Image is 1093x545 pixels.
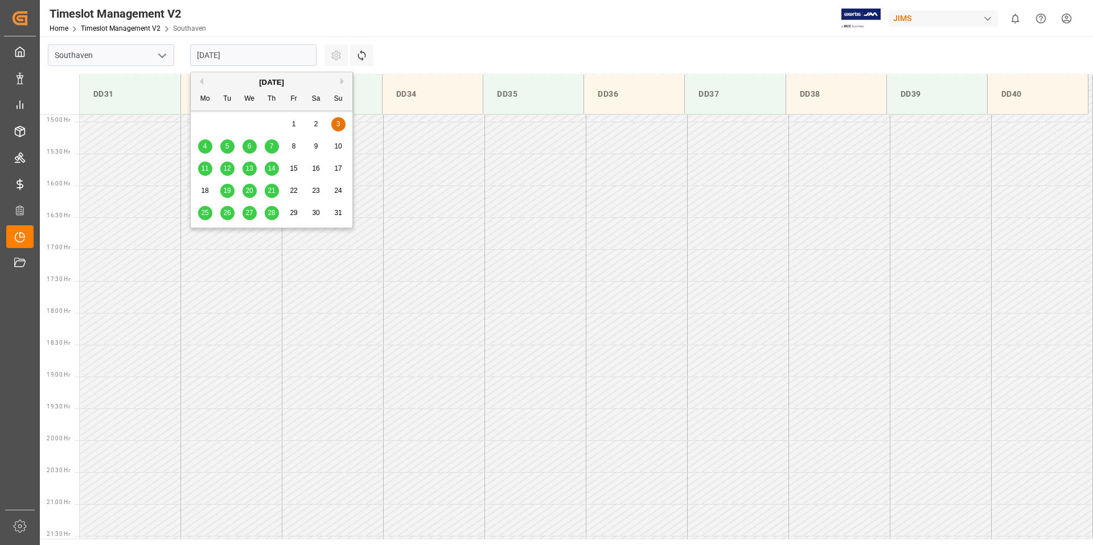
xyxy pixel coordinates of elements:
[889,7,1002,29] button: JIMS
[309,184,323,198] div: Choose Saturday, August 23rd, 2025
[340,78,347,85] button: Next Month
[287,162,301,176] div: Choose Friday, August 15th, 2025
[290,164,297,172] span: 15
[309,139,323,154] div: Choose Saturday, August 9th, 2025
[334,209,342,217] span: 31
[223,164,231,172] span: 12
[334,142,342,150] span: 10
[265,92,279,106] div: Th
[245,209,253,217] span: 27
[220,139,235,154] div: Choose Tuesday, August 5th, 2025
[287,117,301,131] div: Choose Friday, August 1st, 2025
[47,212,70,218] span: 16:30 Hr
[997,84,1079,105] div: DD40
[190,44,317,66] input: DD.MM.YYYY
[331,139,346,154] div: Choose Sunday, August 10th, 2025
[50,5,206,22] div: Timeslot Management V2
[287,92,301,106] div: Fr
[331,162,346,176] div: Choose Sunday, August 17th, 2025
[889,10,998,27] div: JIMS
[694,84,776,105] div: DD37
[198,139,212,154] div: Choose Monday, August 4th, 2025
[290,187,297,195] span: 22
[331,206,346,220] div: Choose Sunday, August 31st, 2025
[243,92,257,106] div: We
[47,499,70,505] span: 21:00 Hr
[334,187,342,195] span: 24
[270,142,274,150] span: 7
[201,187,208,195] span: 18
[47,308,70,314] span: 18:00 Hr
[265,184,279,198] div: Choose Thursday, August 21st, 2025
[245,164,253,172] span: 13
[47,244,70,250] span: 17:00 Hr
[220,206,235,220] div: Choose Tuesday, August 26th, 2025
[220,162,235,176] div: Choose Tuesday, August 12th, 2025
[287,139,301,154] div: Choose Friday, August 8th, 2025
[50,24,68,32] a: Home
[896,84,978,105] div: DD39
[47,467,70,473] span: 20:30 Hr
[331,92,346,106] div: Su
[265,139,279,154] div: Choose Thursday, August 7th, 2025
[225,142,229,150] span: 5
[243,162,257,176] div: Choose Wednesday, August 13th, 2025
[201,164,208,172] span: 11
[47,340,70,346] span: 18:30 Hr
[309,206,323,220] div: Choose Saturday, August 30th, 2025
[309,117,323,131] div: Choose Saturday, August 2nd, 2025
[268,209,275,217] span: 28
[593,84,675,105] div: DD36
[268,164,275,172] span: 14
[492,84,574,105] div: DD35
[292,120,296,128] span: 1
[191,77,352,88] div: [DATE]
[89,84,171,105] div: DD31
[47,180,70,187] span: 16:00 Hr
[268,187,275,195] span: 21
[1028,6,1054,31] button: Help Center
[198,92,212,106] div: Mo
[47,403,70,410] span: 19:30 Hr
[47,531,70,537] span: 21:30 Hr
[392,84,474,105] div: DD34
[243,184,257,198] div: Choose Wednesday, August 20th, 2025
[334,164,342,172] span: 17
[314,142,318,150] span: 9
[312,187,319,195] span: 23
[292,142,296,150] span: 8
[287,206,301,220] div: Choose Friday, August 29th, 2025
[265,206,279,220] div: Choose Thursday, August 28th, 2025
[312,164,319,172] span: 16
[198,206,212,220] div: Choose Monday, August 25th, 2025
[196,78,203,85] button: Previous Month
[243,139,257,154] div: Choose Wednesday, August 6th, 2025
[314,120,318,128] span: 2
[48,44,174,66] input: Type to search/select
[331,184,346,198] div: Choose Sunday, August 24th, 2025
[198,184,212,198] div: Choose Monday, August 18th, 2025
[309,162,323,176] div: Choose Saturday, August 16th, 2025
[220,92,235,106] div: Tu
[81,24,161,32] a: Timeslot Management V2
[1002,6,1028,31] button: show 0 new notifications
[198,162,212,176] div: Choose Monday, August 11th, 2025
[331,117,346,131] div: Choose Sunday, August 3rd, 2025
[220,184,235,198] div: Choose Tuesday, August 19th, 2025
[336,120,340,128] span: 3
[203,142,207,150] span: 4
[312,209,319,217] span: 30
[47,148,70,155] span: 15:30 Hr
[47,276,70,282] span: 17:30 Hr
[194,113,350,224] div: month 2025-08
[248,142,252,150] span: 6
[243,206,257,220] div: Choose Wednesday, August 27th, 2025
[201,209,208,217] span: 25
[47,117,70,123] span: 15:00 Hr
[223,209,231,217] span: 26
[795,84,877,105] div: DD38
[290,209,297,217] span: 29
[47,371,70,378] span: 19:00 Hr
[223,187,231,195] span: 19
[47,435,70,441] span: 20:00 Hr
